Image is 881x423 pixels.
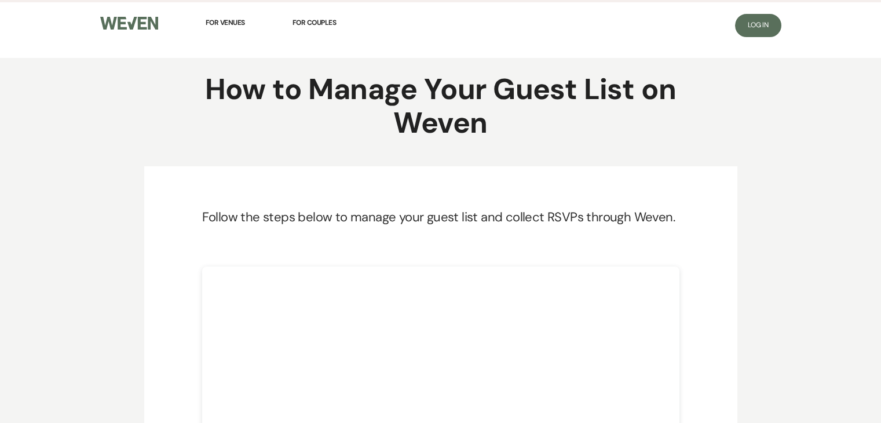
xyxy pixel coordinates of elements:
img: Weven Logo [100,17,158,30]
span: For Couples [293,18,337,27]
span: For Venues [206,18,245,27]
a: Log In [735,14,781,37]
h1: How to Manage Your Guest List on Weven [170,73,711,140]
a: For Couples [293,10,337,35]
span: Log In [748,20,768,30]
a: For Venues [206,10,245,35]
p: Follow the steps below to manage your guest list and collect RSVPs through Weven. [202,207,679,227]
